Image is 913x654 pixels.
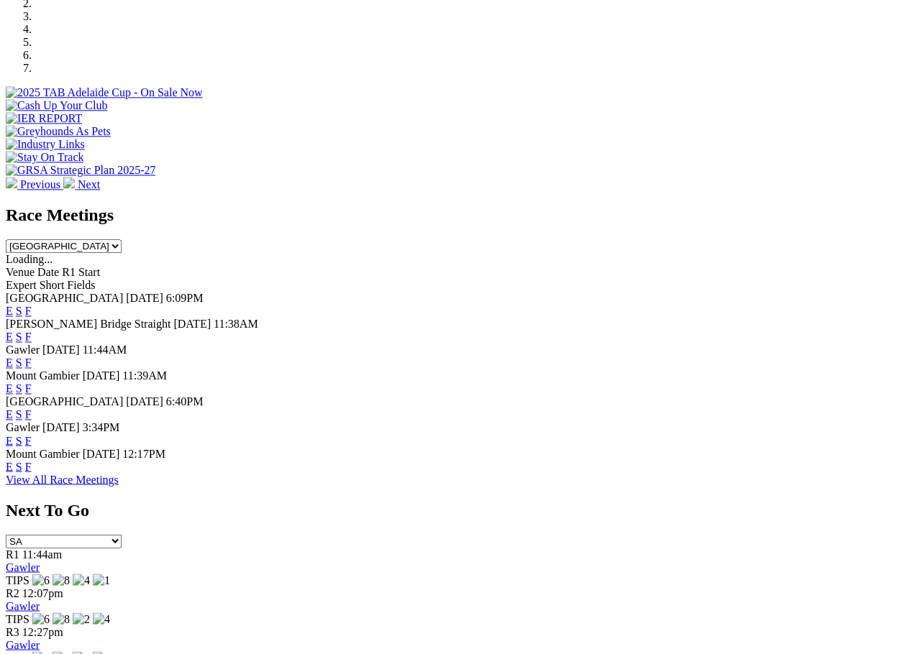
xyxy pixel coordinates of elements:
[6,356,13,369] a: E
[16,408,22,420] a: S
[63,177,75,188] img: chevron-right-pager-white.svg
[67,279,95,291] span: Fields
[6,344,40,356] span: Gawler
[6,599,40,612] a: Gawler
[16,460,22,472] a: S
[42,344,80,356] span: [DATE]
[6,253,53,265] span: Loading...
[6,382,13,395] a: E
[6,112,82,125] img: IER REPORT
[16,382,22,395] a: S
[25,382,32,395] a: F
[22,548,62,560] span: 11:44am
[25,356,32,369] a: F
[6,561,40,573] a: Gawler
[6,408,13,420] a: E
[6,138,85,151] img: Industry Links
[32,574,50,586] img: 6
[63,178,100,190] a: Next
[6,473,119,485] a: View All Race Meetings
[93,574,110,586] img: 1
[214,318,258,330] span: 11:38AM
[6,434,13,446] a: E
[126,395,163,407] span: [DATE]
[6,421,40,433] span: Gawler
[25,460,32,472] a: F
[83,369,120,382] span: [DATE]
[22,586,63,599] span: 12:07pm
[6,460,13,472] a: E
[6,586,19,599] span: R2
[6,177,17,188] img: chevron-left-pager-white.svg
[16,356,22,369] a: S
[25,434,32,446] a: F
[6,305,13,317] a: E
[37,266,59,278] span: Date
[25,331,32,343] a: F
[83,344,127,356] span: 11:44AM
[6,625,19,637] span: R3
[32,612,50,625] img: 6
[93,612,110,625] img: 4
[53,574,70,586] img: 8
[6,574,29,586] span: TIPS
[73,612,90,625] img: 2
[6,395,123,407] span: [GEOGRAPHIC_DATA]
[6,447,80,459] span: Mount Gambier
[6,318,171,330] span: [PERSON_NAME] Bridge Straight
[166,292,204,304] span: 6:09PM
[6,279,37,291] span: Expert
[6,548,19,560] span: R1
[173,318,211,330] span: [DATE]
[6,164,155,177] img: GRSA Strategic Plan 2025-27
[6,500,907,520] h2: Next To Go
[25,305,32,317] a: F
[83,421,120,433] span: 3:34PM
[6,99,107,112] img: Cash Up Your Club
[6,331,13,343] a: E
[6,178,63,190] a: Previous
[6,86,203,99] img: 2025 TAB Adelaide Cup - On Sale Now
[83,447,120,459] span: [DATE]
[53,612,70,625] img: 8
[6,151,83,164] img: Stay On Track
[6,292,123,304] span: [GEOGRAPHIC_DATA]
[42,421,80,433] span: [DATE]
[40,279,65,291] span: Short
[20,178,60,190] span: Previous
[22,625,63,637] span: 12:27pm
[62,266,100,278] span: R1 Start
[16,331,22,343] a: S
[126,292,163,304] span: [DATE]
[78,178,100,190] span: Next
[6,612,29,625] span: TIPS
[166,395,204,407] span: 6:40PM
[6,206,907,225] h2: Race Meetings
[6,638,40,650] a: Gawler
[16,434,22,446] a: S
[25,408,32,420] a: F
[6,266,35,278] span: Venue
[16,305,22,317] a: S
[122,447,165,459] span: 12:17PM
[6,369,80,382] span: Mount Gambier
[6,125,111,138] img: Greyhounds As Pets
[73,574,90,586] img: 4
[122,369,167,382] span: 11:39AM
